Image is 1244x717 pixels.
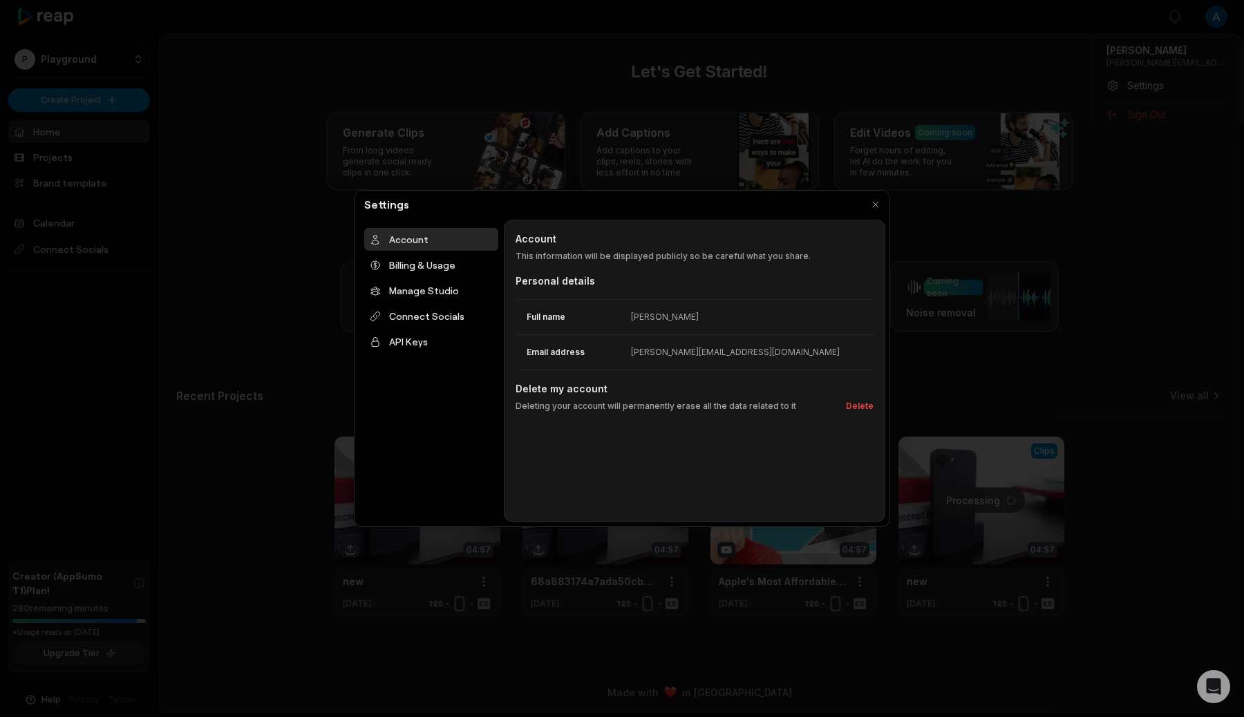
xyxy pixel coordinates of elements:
div: Connect Socials [364,305,498,327]
div: Account [364,228,498,251]
dt: Email address [516,346,631,358]
button: Delete [840,400,874,412]
dt: Full name [516,311,631,323]
div: [PERSON_NAME][EMAIL_ADDRESS][DOMAIN_NAME] [631,346,840,358]
h2: Delete my account [516,381,874,396]
div: API Keys [364,330,498,353]
h2: Settings [359,196,415,213]
p: Deleting your account will permanently erase all the data related to it [516,400,796,412]
div: [PERSON_NAME] [631,311,699,323]
div: Billing & Usage [364,254,498,276]
h2: Account [516,231,874,246]
div: Personal details [516,274,874,288]
p: This information will be displayed publicly so be careful what you share. [516,250,874,262]
div: Manage Studio [364,279,498,302]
